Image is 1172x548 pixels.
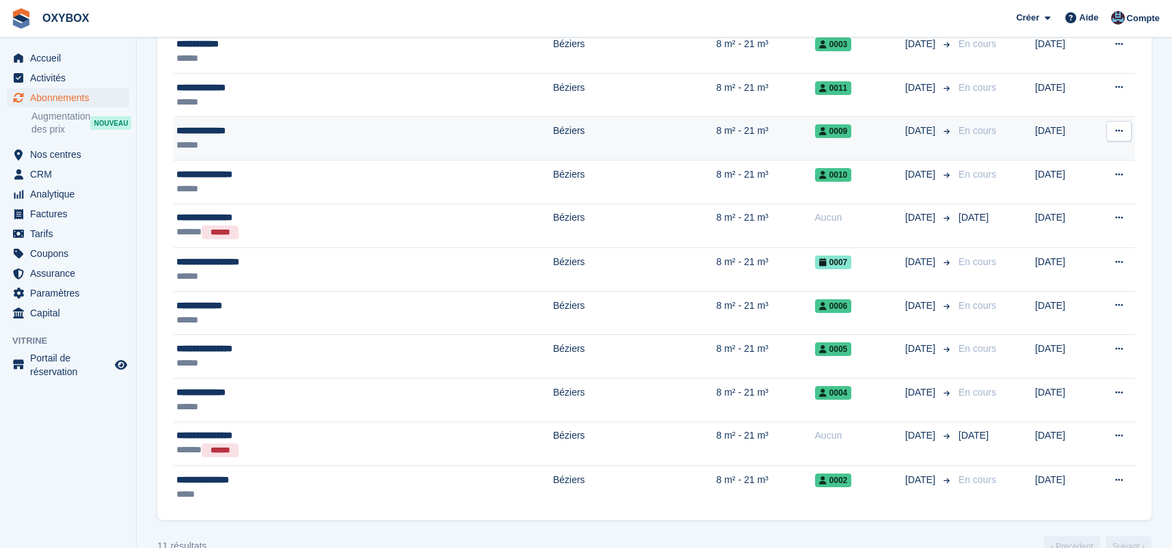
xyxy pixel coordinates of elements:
span: Factures [30,204,112,223]
span: [DATE] [905,299,938,313]
td: 8 m² - 21 m³ [717,466,815,509]
a: menu [7,284,129,303]
span: Analytique [30,184,112,204]
a: menu [7,68,129,87]
span: Augmentation des prix [31,110,90,136]
span: En cours [959,387,996,398]
a: menu [7,49,129,68]
a: menu [7,303,129,323]
span: [DATE] [905,124,938,138]
td: 8 m² - 21 m³ [717,378,815,422]
span: 0010 [815,168,852,182]
td: [DATE] [1035,335,1087,379]
span: En cours [959,343,996,354]
td: 8 m² - 21 m³ [717,422,815,466]
img: Oriana Devaux [1111,11,1125,25]
span: [DATE] [905,255,938,269]
span: En cours [959,474,996,485]
td: [DATE] [1035,422,1087,466]
td: [DATE] [1035,248,1087,292]
span: [DATE] [905,210,938,225]
td: [DATE] [1035,73,1087,117]
span: [DATE] [959,430,989,441]
td: [DATE] [1035,30,1087,74]
span: 0002 [815,474,852,487]
td: Béziers [553,30,717,74]
td: 8 m² - 21 m³ [717,291,815,335]
span: Abonnements [30,88,112,107]
div: Aucun [815,210,905,225]
a: menu [7,264,129,283]
td: 8 m² - 21 m³ [717,30,815,74]
td: Béziers [553,291,717,335]
td: [DATE] [1035,204,1087,248]
span: CRM [30,165,112,184]
span: Vitrine [12,334,136,348]
td: 8 m² - 21 m³ [717,73,815,117]
td: Béziers [553,160,717,204]
a: Boutique d'aperçu [113,357,129,373]
td: 8 m² - 21 m³ [717,160,815,204]
a: OXYBOX [37,7,94,29]
a: menu [7,165,129,184]
td: [DATE] [1035,466,1087,509]
td: Béziers [553,378,717,422]
td: Béziers [553,466,717,509]
span: En cours [959,300,996,311]
td: Béziers [553,248,717,292]
td: 8 m² - 21 m³ [717,117,815,161]
span: Compte [1127,12,1160,25]
a: menu [7,145,129,164]
td: Béziers [553,422,717,466]
span: 0007 [815,256,852,269]
a: menu [7,88,129,107]
td: [DATE] [1035,160,1087,204]
span: Coupons [30,244,112,263]
a: Augmentation des prix NOUVEAU [31,109,129,137]
td: 8 m² - 21 m³ [717,204,815,248]
span: 0011 [815,81,852,95]
span: En cours [959,256,996,267]
td: Béziers [553,204,717,248]
span: Paramètres [30,284,112,303]
span: En cours [959,82,996,93]
span: En cours [959,169,996,180]
span: [DATE] [905,342,938,356]
span: Portail de réservation [30,351,112,379]
span: En cours [959,38,996,49]
span: Assurance [30,264,112,283]
span: Aide [1079,11,1098,25]
td: Béziers [553,73,717,117]
span: Tarifs [30,224,112,243]
span: [DATE] [905,81,938,95]
span: [DATE] [959,212,989,223]
td: [DATE] [1035,117,1087,161]
span: [DATE] [905,167,938,182]
span: Activités [30,68,112,87]
span: [DATE] [905,428,938,443]
td: 8 m² - 21 m³ [717,248,815,292]
span: 0009 [815,124,852,138]
div: NOUVEAU [90,116,131,130]
a: menu [7,351,129,379]
a: menu [7,224,129,243]
span: Accueil [30,49,112,68]
td: Béziers [553,335,717,379]
td: 8 m² - 21 m³ [717,335,815,379]
span: Créer [1016,11,1039,25]
span: [DATE] [905,385,938,400]
span: 0003 [815,38,852,51]
span: En cours [959,125,996,136]
a: menu [7,244,129,263]
td: [DATE] [1035,291,1087,335]
span: 0004 [815,386,852,400]
span: 0006 [815,299,852,313]
a: menu [7,204,129,223]
div: Aucun [815,428,905,443]
span: [DATE] [905,37,938,51]
a: menu [7,184,129,204]
img: stora-icon-8386f47178a22dfd0bd8f6a31ec36ba5ce8667c1dd55bd0f319d3a0aa187defe.svg [11,8,31,29]
td: Béziers [553,117,717,161]
span: Capital [30,303,112,323]
span: 0005 [815,342,852,356]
